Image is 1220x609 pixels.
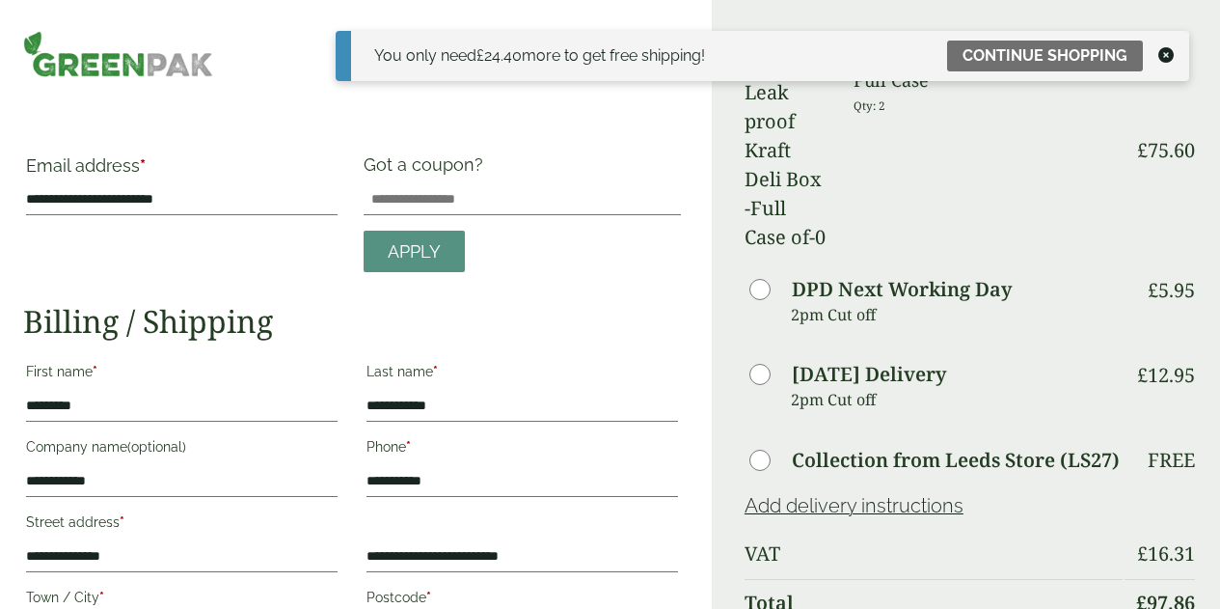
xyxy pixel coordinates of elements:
bdi: 5.95 [1148,277,1195,303]
abbr: required [93,364,97,379]
label: DPD Next Working Day [792,280,1012,299]
a: Add delivery instructions [745,494,963,517]
span: £ [1148,277,1158,303]
abbr: required [120,514,124,530]
span: £ [1137,362,1148,388]
img: GreenPak Supplies [23,31,213,77]
th: VAT [745,531,1123,577]
p: 2pm Cut off [791,300,1123,329]
span: Apply [388,241,441,263]
label: Got a coupon? [364,154,491,184]
label: [DATE] Delivery [792,365,946,384]
label: Street address [26,509,338,541]
span: £ [1137,540,1148,567]
label: Company name [26,433,338,466]
label: First name [26,358,338,391]
label: Email address [26,157,338,184]
bdi: 12.95 [1137,362,1195,388]
abbr: required [140,155,146,176]
abbr: required [99,590,104,605]
a: Continue shopping [947,41,1143,71]
small: Qty: 2 [854,98,885,113]
a: Apply [364,231,465,272]
span: (optional) [127,439,186,455]
bdi: 75.60 [1137,137,1195,163]
label: Phone [366,433,678,466]
label: Last name [366,358,678,391]
span: 24.40 [476,46,522,65]
p: 2pm Cut off [791,385,1123,414]
abbr: required [426,590,431,605]
abbr: required [433,364,438,379]
img: No.1 Leak proof Kraft Deli Box -Full Case of-0 [745,49,830,252]
abbr: required [406,439,411,455]
div: You only need more to get free shipping! [374,44,705,68]
label: Collection from Leeds Store (LS27) [792,451,1120,470]
span: £ [476,46,484,65]
h2: Billing / Shipping [23,303,681,340]
span: £ [1137,137,1148,163]
p: Free [1148,449,1195,472]
bdi: 16.31 [1137,540,1195,567]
